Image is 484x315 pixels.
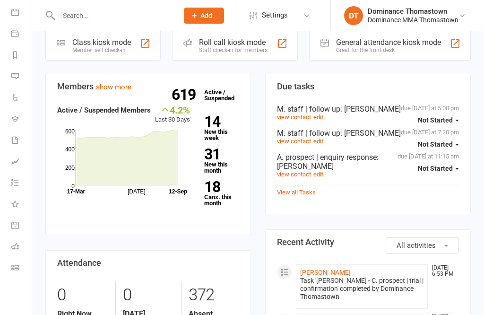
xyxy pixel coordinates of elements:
strong: 14 [204,114,235,129]
a: Calendar [11,3,33,24]
div: Roll call kiosk mode [199,38,268,47]
a: edit [313,171,323,178]
h3: Due tasks [277,82,459,91]
a: Class kiosk mode [11,258,33,280]
button: Add [184,8,224,24]
a: 31New this month [204,147,239,174]
a: view contact [277,114,311,121]
a: Payments [11,24,33,45]
div: Great for the front desk [336,47,441,53]
span: Not Started [418,116,453,124]
h3: Recent Activity [277,237,459,247]
a: What's New [11,194,33,216]
div: A. prospect | enquiry response [277,153,459,171]
strong: 18 [204,180,235,194]
button: Not Started [418,112,459,129]
a: General attendance kiosk mode [11,216,33,237]
div: 0 [123,281,173,309]
div: Staff check-in for members [199,47,268,53]
h3: Members [57,82,239,91]
div: Member self check-in [72,47,131,53]
div: M. staff | follow up [277,129,459,138]
span: All activities [397,241,436,250]
h3: Attendance [57,258,239,268]
div: Class kiosk mode [72,38,131,47]
div: Dominance Thomastown [368,7,458,16]
strong: 31 [204,147,235,161]
input: Search... [56,9,172,22]
a: show more [96,83,131,91]
a: 18Canx. this month [204,180,239,206]
a: view contact [277,171,311,178]
span: : [PERSON_NAME] [340,105,401,114]
span: Add [200,12,212,19]
div: M. staff | follow up [277,105,459,114]
a: Reports [11,45,33,67]
div: 0 [57,281,108,309]
a: edit [313,138,323,145]
span: : [PERSON_NAME] [340,129,401,138]
button: Not Started [418,136,459,153]
a: 14New this week [204,114,239,141]
div: Task '[PERSON_NAME] - C. prospect | trial | confirmation' completed by Dominance Thomastown [300,277,423,301]
div: 4.2% [155,105,190,115]
div: Dominance MMA Thomastown [368,16,458,24]
strong: 619 [172,87,199,102]
button: All activities [386,237,459,254]
a: [PERSON_NAME] [300,269,351,276]
a: Roll call kiosk mode [11,237,33,258]
span: Not Started [418,140,453,148]
div: DT [344,6,363,25]
a: View all Tasks [277,189,316,196]
span: Not Started [418,165,453,172]
a: view contact [277,138,311,145]
div: 372 [189,281,239,309]
span: Settings [262,5,288,26]
div: Last 30 Days [155,105,190,125]
a: Assessments [11,152,33,173]
strong: Active / Suspended Members [57,106,151,114]
a: edit [313,114,323,121]
span: : [PERSON_NAME] [277,153,379,171]
div: General attendance kiosk mode [336,38,441,47]
time: [DATE] 6:53 PM [427,265,458,277]
a: 619Active / Suspended [199,82,241,108]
